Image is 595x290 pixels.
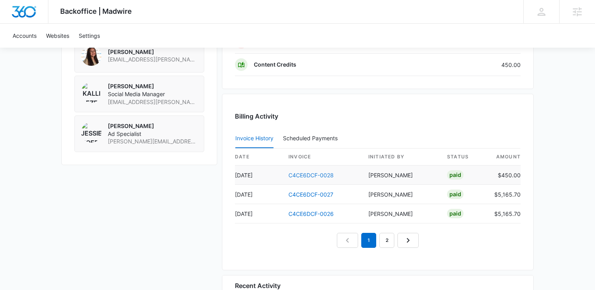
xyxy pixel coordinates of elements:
[397,233,419,248] a: Next Page
[447,190,464,199] div: Paid
[235,185,282,204] td: [DATE]
[362,149,441,165] th: Initiated By
[108,90,198,98] span: Social Media Manager
[108,138,198,145] span: [PERSON_NAME][EMAIL_ADDRESS][PERSON_NAME][DOMAIN_NAME]
[288,172,334,178] a: C4CE6DCF-0028
[488,165,521,185] td: $450.00
[74,24,105,48] a: Settings
[254,61,296,69] p: Content Credits
[108,56,198,63] span: [EMAIL_ADDRESS][PERSON_NAME][DOMAIN_NAME]
[108,130,198,138] span: Ad Specialist
[379,233,394,248] a: Page 2
[235,129,273,148] button: Invoice History
[288,191,333,198] a: C4CE6DCF-0027
[362,165,441,185] td: [PERSON_NAME]
[488,204,521,223] td: $5,165.70
[81,82,102,103] img: Kalli Pezel
[447,209,464,218] div: Paid
[337,233,419,248] nav: Pagination
[235,149,282,165] th: date
[282,149,362,165] th: invoice
[235,165,282,185] td: [DATE]
[41,24,74,48] a: Websites
[81,45,102,66] img: Audriana Talamantes
[235,112,521,121] h3: Billing Activity
[235,204,282,223] td: [DATE]
[447,170,464,180] div: Paid
[362,204,441,223] td: [PERSON_NAME]
[8,24,41,48] a: Accounts
[488,185,521,204] td: $5,165.70
[288,210,334,217] a: C4CE6DCF-0026
[108,98,198,106] span: [EMAIL_ADDRESS][PERSON_NAME][DOMAIN_NAME]
[283,136,341,141] div: Scheduled Payments
[361,233,376,248] em: 1
[81,122,102,143] img: Jessie Hoerr
[60,7,132,15] span: Backoffice | Madwire
[362,185,441,204] td: [PERSON_NAME]
[108,122,198,130] p: [PERSON_NAME]
[488,149,521,165] th: amount
[108,48,198,56] p: [PERSON_NAME]
[437,54,521,76] td: 450.00
[441,149,488,165] th: status
[108,82,198,90] p: [PERSON_NAME]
